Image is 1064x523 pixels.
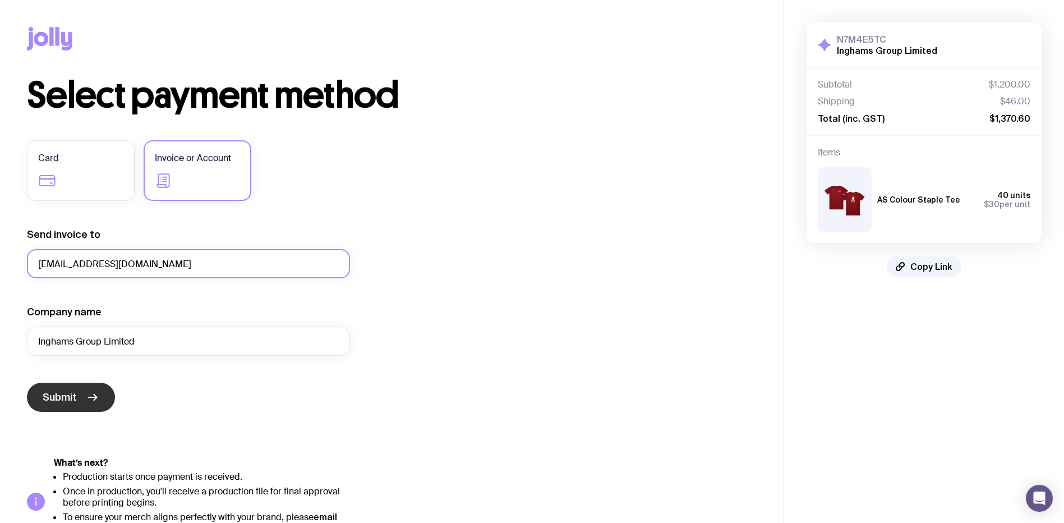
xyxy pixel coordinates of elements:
[997,191,1030,200] span: 40 units
[38,152,59,165] span: Card
[837,45,937,56] h2: Inghams Group Limited
[989,113,1030,124] span: $1,370.60
[63,471,350,483] li: Production starts once payment is received.
[910,261,952,272] span: Copy Link
[837,34,937,45] h3: N7M4E5TC
[27,77,757,113] h1: Select payment method
[27,305,102,319] label: Company name
[984,200,999,209] span: $30
[887,256,961,277] button: Copy Link
[1026,485,1053,512] div: Open Intercom Messenger
[989,79,1030,90] span: $1,200.00
[27,249,350,278] input: accounts@company.com
[43,391,77,404] span: Submit
[27,383,115,412] button: Submit
[1000,96,1030,107] span: $46.00
[63,486,350,508] li: Once in production, you'll receive a production file for final approval before printing begins.
[27,228,100,241] label: Send invoice to
[818,79,852,90] span: Subtotal
[818,96,855,107] span: Shipping
[818,147,1030,158] h4: Items
[27,327,350,356] input: Your company name
[155,152,231,165] span: Invoice or Account
[877,195,960,204] h3: AS Colour Staple Tee
[818,113,885,124] span: Total (inc. GST)
[54,457,350,469] h5: What’s next?
[984,200,1030,209] span: per unit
